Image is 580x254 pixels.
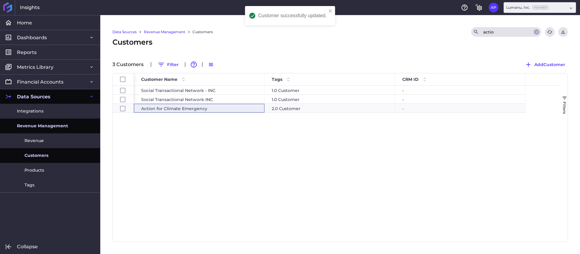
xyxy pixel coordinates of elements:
div: Press SPACE to select this row. [134,86,526,95]
span: Data Sources [17,94,50,100]
div: Lumanu, Inc. [506,5,548,10]
button: User Menu [558,27,568,37]
div: - [395,86,526,94]
ins: Member [533,5,548,9]
button: Filter [155,60,181,69]
span: Customers [112,37,152,48]
span: Customer Name [141,77,177,82]
button: General Settings [474,3,484,12]
div: Action for Climate Emergency [134,104,264,113]
div: - [395,95,526,103]
span: Financial Accounts [17,79,63,85]
button: User Menu [489,3,498,12]
div: 3 Customer s [112,62,147,67]
button: Refresh [545,27,555,37]
span: Revenue Management [17,123,68,129]
span: Products [24,167,44,173]
div: Press SPACE to select this row. [113,86,134,95]
div: Customer successfully updated. [258,13,327,18]
div: Press SPACE to select this row. [113,104,134,113]
span: Customers [24,152,48,159]
a: Revenue Management [144,29,185,35]
button: close [329,8,333,14]
a: Data Sources [112,29,137,35]
span: Reports [17,49,37,56]
button: Search by [471,27,481,37]
div: 1.0 Customer [264,95,395,103]
div: Press SPACE to select this row. [134,95,526,104]
div: Social Transactional Network - INC [134,86,264,94]
span: Metrics Library [17,64,53,70]
span: Integrations [17,108,44,114]
span: Dashboards [17,34,47,41]
span: Tags [24,182,34,188]
span: Add Customer [534,61,565,68]
div: - [395,104,526,113]
span: Collapse [17,243,38,250]
span: Revenue [24,138,44,144]
div: Social Transactional Network-INC [134,95,264,103]
button: Help [460,3,469,12]
div: 1.0 Customer [264,86,395,94]
span: Tags [272,77,282,82]
span: CRM ID [402,77,419,82]
a: Customers [193,29,213,35]
span: Filters [562,102,567,114]
button: AddCustomer [522,60,568,69]
div: Press SPACE to select this row. [134,104,526,113]
span: Home [17,20,32,26]
div: Dropdown select [504,2,576,13]
button: Close search [534,29,539,35]
div: Press SPACE to select this row. [113,95,134,104]
div: 2.0 Customer [264,104,395,113]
